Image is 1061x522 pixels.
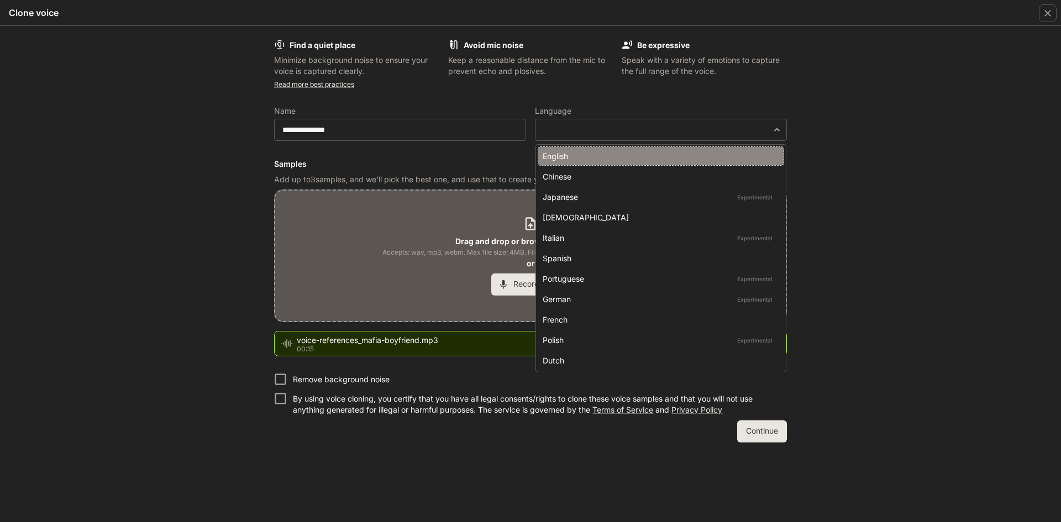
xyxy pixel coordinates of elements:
[543,334,775,346] div: Polish
[543,252,775,264] div: Spanish
[543,273,775,284] div: Portuguese
[543,150,775,162] div: English
[543,355,775,366] div: Dutch
[543,314,775,325] div: French
[543,232,775,244] div: Italian
[735,274,775,284] p: Experimental
[543,212,775,223] div: [DEMOGRAPHIC_DATA]
[543,171,775,182] div: Chinese
[543,293,775,305] div: German
[735,192,775,202] p: Experimental
[735,294,775,304] p: Experimental
[543,191,775,203] div: Japanese
[735,233,775,243] p: Experimental
[735,335,775,345] p: Experimental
